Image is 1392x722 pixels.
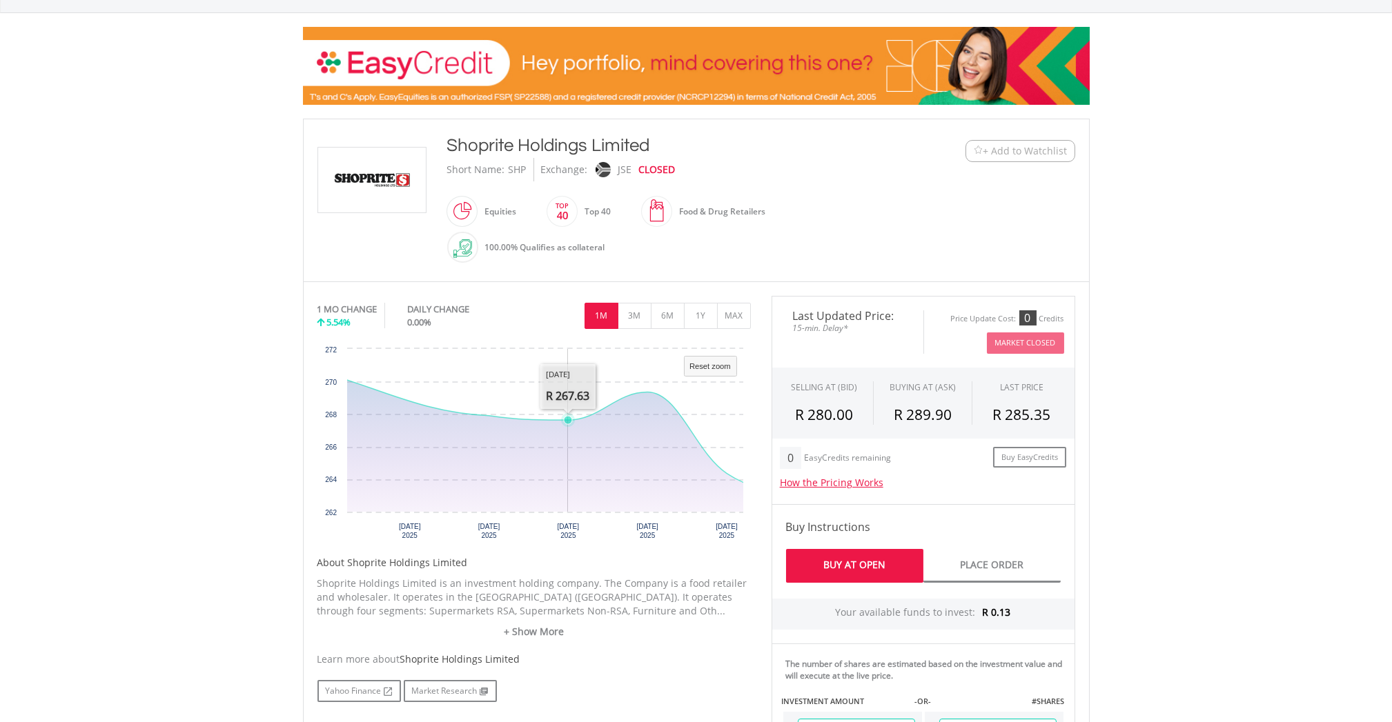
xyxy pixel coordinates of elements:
div: Your available funds to invest: [772,599,1075,630]
div: Price Update Cost: [951,314,1017,324]
a: How the Pricing Works [780,476,883,489]
div: JSE [618,158,632,181]
div: Shoprite Holdings Limited [447,133,881,158]
div: SHP [509,158,527,181]
div: Exchange: [541,158,588,181]
a: Place Order [923,549,1061,583]
div: CLOSED [639,158,676,181]
a: Buy EasyCredits [993,447,1066,468]
span: + Add to Watchlist [983,144,1068,158]
div: Food & Drug Retailers [673,195,766,228]
button: MAX [717,303,751,329]
text: 272 [325,346,337,354]
img: jse.png [595,162,610,177]
text: [DATE] 2025 [636,523,658,539]
span: R 280.00 [795,405,853,424]
button: 6M [651,303,685,329]
button: 1M [585,303,618,329]
span: 15-min. Delay* [783,321,913,334]
img: collateral-qualifying-green.svg [453,239,472,258]
p: Shoprite Holdings Limited is an investment holding company. The Company is a food retailer and wh... [317,576,751,618]
label: #SHARES [1032,696,1064,707]
path: Tuesday, 26 Aug 2025, 267.63. [564,416,572,424]
img: EQU.ZA.SHP.png [320,148,424,212]
text: 268 [325,411,337,419]
span: Last Updated Price: [783,310,913,321]
text: [DATE] 2025 [399,523,421,539]
text: [DATE] 2025 [716,523,738,539]
a: Market Research [404,680,497,702]
text: Reset zoom [689,362,731,370]
a: Yahoo Finance [317,680,401,702]
text: 262 [325,509,337,517]
div: EasyCredits remaining [804,453,891,465]
span: 100.00% Qualifies as collateral [485,241,605,253]
label: -OR- [914,696,931,707]
img: EasyCredit Promotion Banner [303,27,1090,105]
h5: About Shoprite Holdings Limited [317,556,751,570]
text: [DATE] 2025 [557,523,579,539]
div: Chart. Highcharts interactive chart. [317,342,751,549]
label: INVESTMENT AMOUNT [782,696,865,707]
div: DAILY CHANGE [407,303,516,316]
span: R 289.90 [894,405,952,424]
div: 1 MO CHANGE [317,303,378,316]
div: Learn more about [317,652,751,666]
div: Equities [478,195,517,228]
text: [DATE] 2025 [478,523,500,539]
button: Watchlist + Add to Watchlist [965,140,1075,162]
button: Market Closed [987,332,1064,354]
svg: Interactive chart [317,342,750,549]
div: 0 [1019,310,1037,325]
text: 270 [325,379,337,386]
span: 0.00% [407,316,431,328]
div: LAST PRICE [1000,381,1043,393]
div: Short Name: [447,158,505,181]
span: 5.54% [327,316,351,328]
text: 264 [325,476,337,483]
div: Credits [1039,314,1064,324]
img: Watchlist [973,146,983,156]
a: Buy At Open [786,549,923,583]
span: R 285.35 [992,405,1050,424]
div: Top 40 [578,195,611,228]
div: 0 [780,447,801,469]
button: 1Y [684,303,718,329]
button: 3M [618,303,651,329]
span: Shoprite Holdings Limited [400,652,520,665]
h4: Buy Instructions [786,519,1061,535]
span: BUYING AT (ASK) [890,381,956,393]
div: SELLING AT (BID) [791,381,857,393]
a: + Show More [317,625,751,639]
span: R 0.13 [983,605,1011,619]
div: The number of shares are estimated based on the investment value and will execute at the live price. [786,658,1069,681]
text: 266 [325,443,337,451]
